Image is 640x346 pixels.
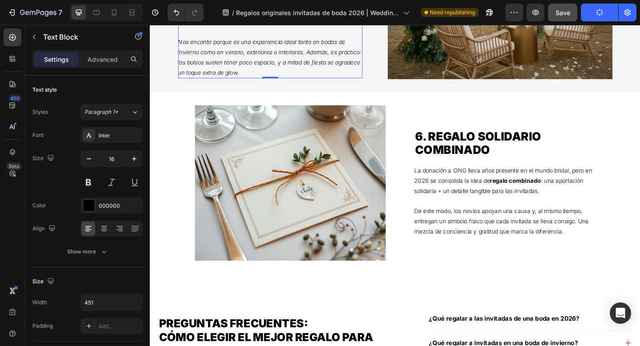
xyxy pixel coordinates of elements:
div: Width [32,298,47,306]
div: Styles [32,108,48,116]
div: Beta [7,163,21,170]
div: Add... [99,322,140,330]
input: Auto [81,294,142,310]
div: Size [32,276,56,288]
button: 7 [4,4,66,21]
button: Paragraph 1* [80,104,143,120]
span: preguntas frecuentes: [10,318,172,332]
p: 7 [58,7,62,18]
p: Advanced [88,55,118,64]
div: Color [32,201,46,209]
span: Regalos originales invitadas de boda 2026 | Wedding Glow Icons by [PERSON_NAME] [236,8,400,17]
span: La donación a ONG lleva años presente en el mundo bridal, pero en 2026 se consolida la idea de : ... [288,155,481,185]
span: / [232,8,234,17]
button: Save [548,4,577,21]
div: Show more [67,247,108,256]
span: ¿Qué regalar a las invitadas de una boda en 2026? [304,315,467,324]
p: Text Block [43,32,119,42]
div: Align [32,223,57,235]
span: Need republishing [430,8,475,16]
span: Paragraph 1* [84,108,118,116]
span: De este modo, los novios apoyan una causa y, al mismo tiempo, entregan un símbolo físico que cada... [288,199,477,229]
p: Settings [44,55,69,64]
iframe: Design area [150,25,640,346]
div: Undo/Redo [168,4,204,21]
button: Show more [32,244,143,260]
div: Font [32,131,44,139]
div: Inter [99,132,140,140]
div: Size [32,153,56,165]
div: Open Intercom Messenger [610,302,631,324]
strong: regalo combinado [370,166,425,173]
div: 450 [8,95,21,102]
div: Text style [32,86,57,94]
span: Save [556,9,570,16]
div: Padding [32,322,53,330]
div: 000000 [99,202,140,210]
h2: 6. REGALO SOLIDARIO COMBINADO [288,113,488,145]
